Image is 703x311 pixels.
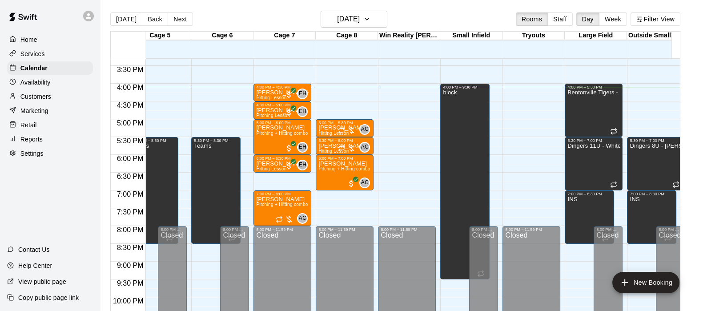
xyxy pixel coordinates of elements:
[129,32,191,40] div: Cage 5
[321,11,387,28] button: [DATE]
[20,64,48,73] p: Calendar
[610,128,617,135] span: Recurring event
[191,32,253,40] div: Cage 6
[253,190,311,226] div: 7:00 PM – 8:00 PM: Pitching + Hitting combo
[318,131,349,136] span: Hitting Lesson
[161,227,184,232] div: 8:00 PM – 11:59 PM
[363,142,370,153] span: Ashley Collier
[440,32,502,40] div: Small Infield
[631,12,680,26] button: Filter View
[565,32,627,40] div: Large Field
[516,12,548,26] button: Rooms
[359,142,370,153] div: Ashley Collier
[363,124,370,135] span: Ashley Collier
[115,208,146,216] span: 7:30 PM
[115,173,146,180] span: 6:30 PM
[20,106,48,115] p: Marketing
[115,66,146,73] span: 3:30 PM
[318,156,371,161] div: 6:00 PM – 7:00 PM
[256,156,309,161] div: 6:00 PM – 6:30 PM
[253,119,311,155] div: 5:00 PM – 6:00 PM: Pitching + Hitting combo
[299,143,306,152] span: EH
[7,61,93,75] a: Calendar
[115,84,146,91] span: 4:00 PM
[115,155,146,162] span: 6:00 PM
[318,149,349,153] span: Hitting Lesson
[142,12,168,26] button: Back
[256,103,309,107] div: 4:30 PM – 5:00 PM
[381,227,433,232] div: 8:00 PM – 11:59 PM
[18,245,50,254] p: Contact Us
[440,84,490,279] div: 4:00 PM – 9:30 PM: block
[285,108,293,117] span: All customers have paid
[253,84,311,101] div: 4:00 PM – 4:30 PM: Moses Hitting Lesson
[299,161,306,170] span: EH
[285,162,293,170] span: All customers have paid
[565,190,614,244] div: 7:00 PM – 8:30 PM: INS
[301,213,308,224] span: Ashley Collier
[472,227,495,232] div: 8:00 PM – 11:59 PM
[115,244,146,251] span: 8:30 PM
[20,92,51,101] p: Customers
[505,227,558,232] div: 8:00 PM – 11:59 PM
[256,95,286,100] span: Hitting Lesson
[301,89,308,99] span: Eric Harrington
[672,181,679,188] span: Recurring event
[285,144,293,153] span: All customers have paid
[361,125,369,134] span: AC
[256,113,290,118] span: Pitching Lesson
[297,160,308,170] div: Eric Harrington
[7,47,93,61] div: Services
[7,33,93,46] a: Home
[276,216,283,223] span: Recurring event
[338,127,345,134] span: Recurring event
[256,192,309,196] div: 7:00 PM – 8:00 PM
[338,145,345,152] span: Recurring event
[361,143,369,152] span: AC
[318,166,370,171] span: Pitching + Hitting combo
[299,89,306,98] span: EH
[7,147,93,160] a: Settings
[297,106,308,117] div: Eric Harrington
[18,277,66,286] p: View public page
[115,137,146,145] span: 5:30 PM
[115,101,146,109] span: 4:30 PM
[115,279,146,287] span: 9:30 PM
[318,227,371,232] div: 8:00 PM – 11:59 PM
[18,293,79,302] p: Copy public page link
[443,85,487,89] div: 4:00 PM – 9:30 PM
[253,155,311,173] div: 6:00 PM – 6:30 PM: Hitting Lesson
[253,32,316,40] div: Cage 7
[115,262,146,269] span: 9:00 PM
[318,121,371,125] div: 5:00 PM – 5:30 PM
[630,192,674,196] div: 7:00 PM – 8:30 PM
[168,12,193,26] button: Next
[316,137,374,155] div: 5:30 PM – 6:00 PM: Hitting Lesson
[627,190,676,244] div: 7:00 PM – 8:30 PM: INS
[301,106,308,117] span: Eric Harrington
[627,137,685,190] div: 5:30 PM – 7:00 PM: Dingers 8U - Doty
[110,12,142,26] button: [DATE]
[659,227,682,232] div: 8:00 PM – 11:59 PM
[256,85,309,89] div: 4:00 PM – 4:30 PM
[7,118,93,132] a: Retail
[20,78,51,87] p: Availability
[627,32,689,40] div: Outside Small Infield
[111,297,145,305] span: 10:00 PM
[316,32,378,40] div: Cage 8
[129,137,178,244] div: 5:30 PM – 8:30 PM: Teams
[7,76,93,89] a: Availability
[547,12,573,26] button: Staff
[297,142,308,153] div: Eric Harrington
[599,12,627,26] button: Week
[337,13,360,25] h6: [DATE]
[7,104,93,117] a: Marketing
[359,124,370,135] div: Ashley Collier
[361,178,369,187] span: AC
[20,135,43,144] p: Reports
[191,137,241,244] div: 5:30 PM – 8:30 PM: Teams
